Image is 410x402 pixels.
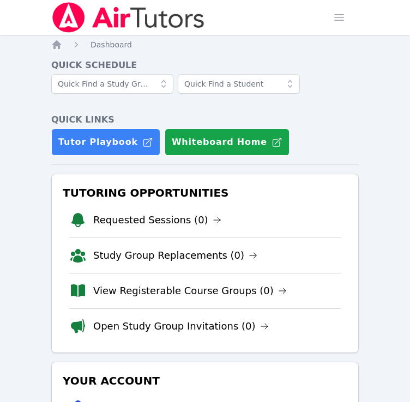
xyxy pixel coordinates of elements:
[51,39,359,50] nav: Breadcrumb
[93,212,221,228] a: Requested Sessions (0)
[93,283,287,299] a: View Registerable Course Groups (0)
[165,129,290,156] button: Whiteboard Home
[51,59,359,72] h4: Quick Schedule
[51,129,160,156] a: Tutor Playbook
[93,248,257,263] a: Study Group Replacements (0)
[91,39,132,50] a: Dashboard
[51,74,173,94] input: Quick Find a Study Group
[91,40,132,49] span: Dashboard
[178,74,300,94] input: Quick Find a Student
[61,183,349,203] h3: Tutoring Opportunities
[61,371,349,391] h3: Your Account
[93,319,269,334] a: Open Study Group Invitations (0)
[51,2,206,33] img: Air Tutors
[51,113,359,126] h4: Quick Links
